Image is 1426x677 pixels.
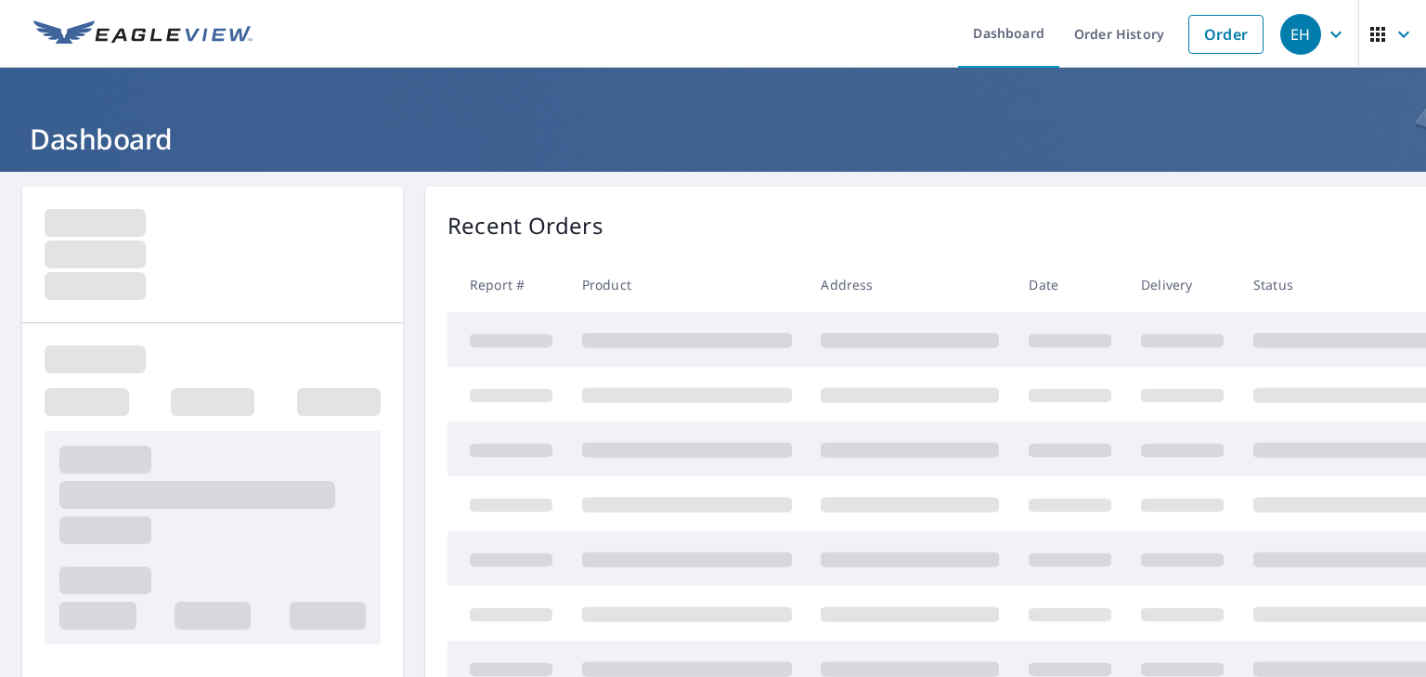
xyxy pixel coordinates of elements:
a: Order [1188,15,1264,54]
div: EH [1280,14,1321,55]
p: Recent Orders [447,209,603,242]
th: Delivery [1126,257,1238,312]
h1: Dashboard [22,120,1404,158]
th: Address [806,257,1014,312]
img: EV Logo [33,20,253,48]
th: Date [1014,257,1126,312]
th: Report # [447,257,567,312]
th: Product [567,257,807,312]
